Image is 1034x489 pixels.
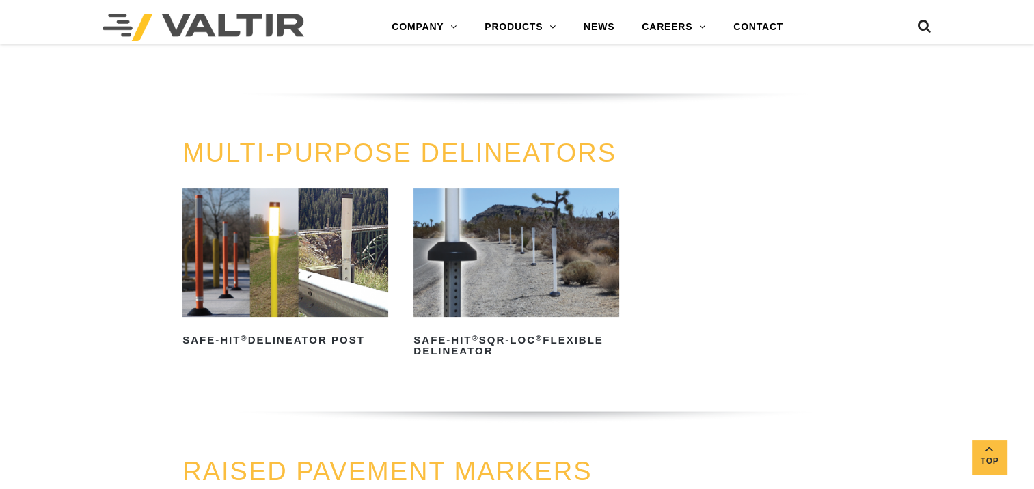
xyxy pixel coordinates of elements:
[472,334,478,342] sup: ®
[720,14,797,41] a: CONTACT
[182,457,592,486] a: RAISED PAVEMENT MARKERS
[413,188,619,362] a: Safe-Hit®SQR-LOC®Flexible Delineator
[570,14,628,41] a: NEWS
[972,453,1007,469] span: Top
[241,334,247,342] sup: ®
[628,14,720,41] a: CAREERS
[182,139,616,167] a: MULTI-PURPOSE DELINEATORS
[471,14,570,41] a: PRODUCTS
[103,14,304,41] img: Valtir
[536,334,543,342] sup: ®
[413,329,619,362] h2: Safe-Hit SQR-LOC Flexible Delineator
[182,329,388,351] h2: Safe-Hit Delineator Post
[378,14,471,41] a: COMPANY
[182,188,388,351] a: Safe-Hit®Delineator Post
[972,440,1007,474] a: Top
